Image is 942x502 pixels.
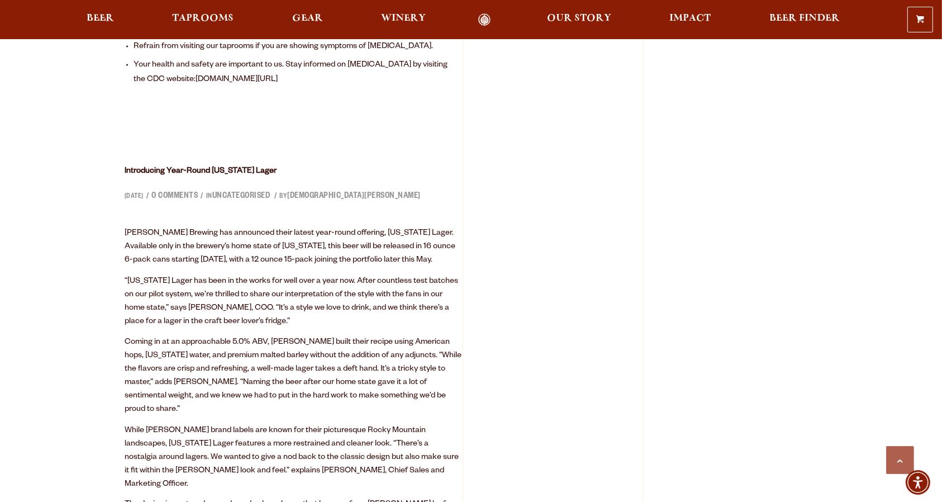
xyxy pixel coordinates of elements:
[280,193,421,201] span: by
[152,192,198,201] a: 0 Comments
[125,193,144,201] time: [DATE]
[125,227,463,267] p: [PERSON_NAME] Brewing has announced their latest year-round offering, [US_STATE] Lager. Available...
[212,192,270,201] a: Uncategorised
[670,14,711,23] span: Impact
[172,14,234,23] span: Taprooms
[79,13,121,26] a: Beer
[134,42,433,51] span: Refrain from visiting our taprooms if you are showing symptoms of [MEDICAL_DATA].
[288,192,421,201] a: [DEMOGRAPHIC_DATA][PERSON_NAME]
[886,446,914,474] a: Scroll to top
[769,14,840,23] span: Beer Finder
[463,13,505,26] a: Odell Home
[165,13,241,26] a: Taprooms
[381,14,426,23] span: Winery
[125,336,463,416] p: Coming in at an approachable 5.0% ABV, [PERSON_NAME] built their recipe using American hops, [US_...
[198,193,207,201] span: /
[762,13,847,26] a: Beer Finder
[906,470,930,495] div: Accessibility Menu
[125,167,277,176] a: Introducing Year-Round [US_STATE] Lager
[285,13,330,26] a: Gear
[134,61,448,84] span: Your health and safety are important to us. Stay informed on [MEDICAL_DATA] by visiting the CDC w...
[272,193,280,201] span: /
[144,193,152,201] span: /
[540,13,619,26] a: Our Story
[196,75,278,84] a: [DOMAIN_NAME][URL]
[125,424,463,491] p: While [PERSON_NAME] brand labels are known for their picturesque Rocky Mountain landscapes, [US_S...
[206,193,272,201] span: in
[87,14,114,23] span: Beer
[292,14,323,23] span: Gear
[125,275,463,329] p: “[US_STATE] Lager has been in the works for well over a year now. After countless test batches on...
[547,14,611,23] span: Our Story
[663,13,719,26] a: Impact
[374,13,433,26] a: Winery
